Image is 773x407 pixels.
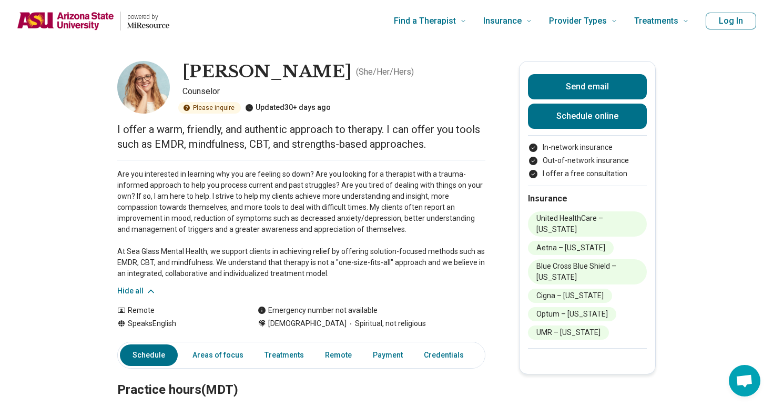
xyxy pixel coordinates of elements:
[528,155,647,166] li: Out-of-network insurance
[117,305,237,316] div: Remote
[182,85,485,98] p: Counselor
[268,318,347,329] span: [DEMOGRAPHIC_DATA]
[479,344,516,366] a: Other
[528,168,647,179] li: I offer a free consultation
[17,4,169,38] a: Home page
[117,122,485,151] p: I offer a warm, friendly, and authentic approach to therapy. I can offer you tools such as EMDR, ...
[528,307,616,321] li: Optum – [US_STATE]
[347,318,426,329] span: Spiritual, not religious
[528,241,614,255] li: Aetna – [US_STATE]
[528,325,609,340] li: UMR – [US_STATE]
[528,289,612,303] li: Cigna – [US_STATE]
[182,61,352,83] h1: [PERSON_NAME]
[418,344,470,366] a: Credentials
[483,14,522,28] span: Insurance
[528,104,647,129] a: Schedule online
[178,102,241,114] div: Please inquire
[319,344,358,366] a: Remote
[367,344,409,366] a: Payment
[528,142,647,179] ul: Payment options
[528,192,647,205] h2: Insurance
[634,14,678,28] span: Treatments
[549,14,607,28] span: Provider Types
[127,13,169,21] p: powered by
[117,356,485,399] h2: Practice hours (MDT)
[528,259,647,284] li: Blue Cross Blue Shield – [US_STATE]
[186,344,250,366] a: Areas of focus
[120,344,178,366] a: Schedule
[258,344,310,366] a: Treatments
[245,102,331,114] div: Updated 30+ days ago
[117,61,170,114] img: Aubrey Nelson, Counselor
[528,142,647,153] li: In-network insurance
[729,365,760,396] div: Open chat
[394,14,456,28] span: Find a Therapist
[117,318,237,329] div: Speaks English
[706,13,756,29] button: Log In
[258,305,378,316] div: Emergency number not available
[528,74,647,99] button: Send email
[117,169,485,279] p: Are you interested in learning why you are feeling so down? Are you looking for a therapist with ...
[528,211,647,237] li: United HealthCare – [US_STATE]
[356,66,414,78] p: ( She/Her/Hers )
[117,286,156,297] button: Hide all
